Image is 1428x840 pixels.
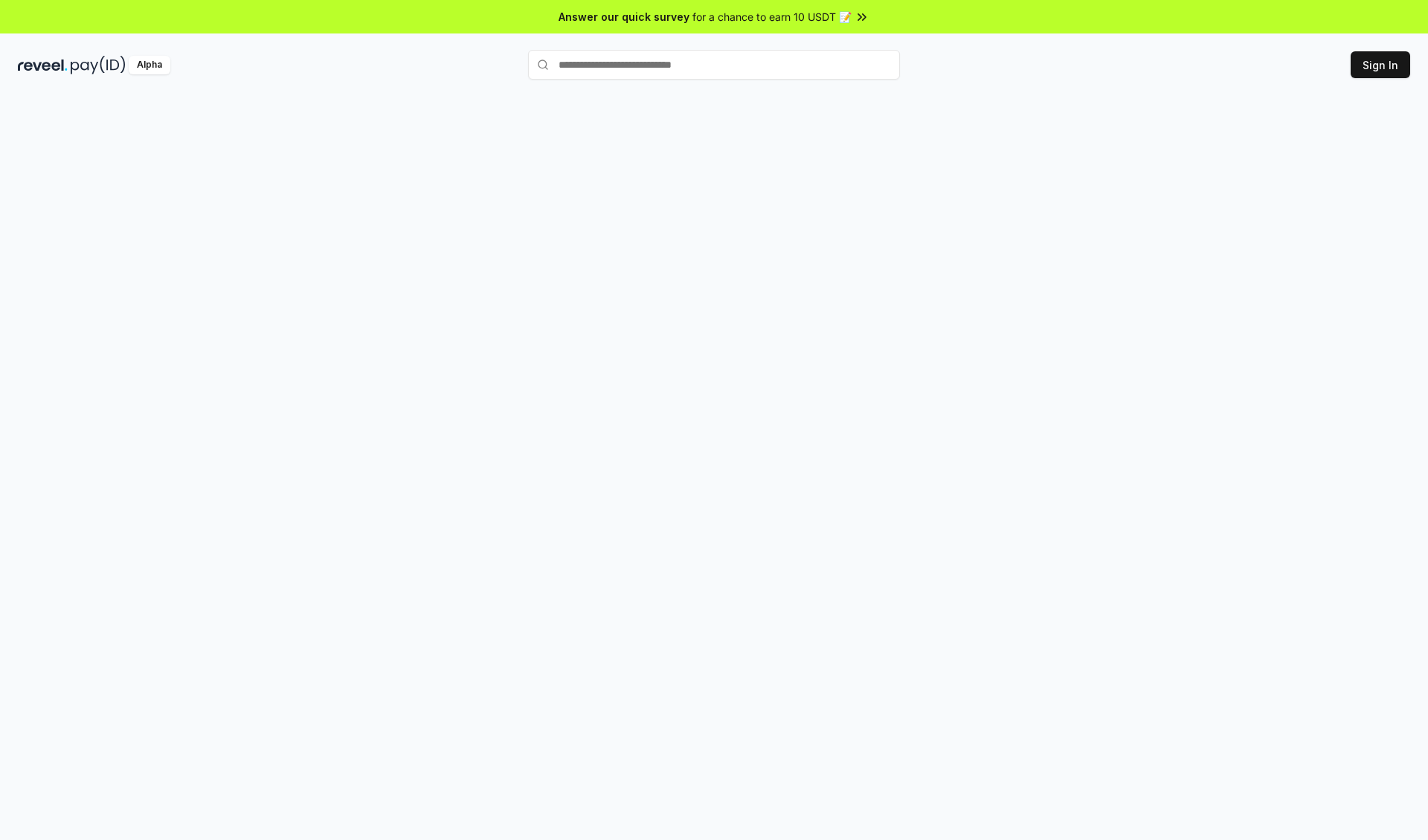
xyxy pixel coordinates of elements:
img: pay_id [71,56,126,74]
div: Alpha [129,56,170,74]
img: reveel_dark [18,56,68,74]
span: Answer our quick survey [559,9,689,25]
button: Sign In [1351,51,1410,78]
span: for a chance to earn 10 USDT 📝 [692,9,852,25]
